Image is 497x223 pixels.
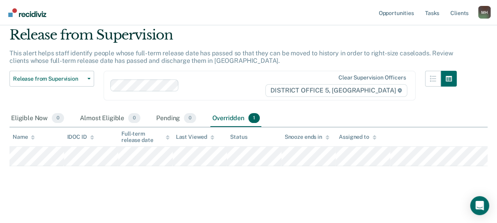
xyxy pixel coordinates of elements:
[121,130,170,144] div: Full-term release date
[13,76,84,82] span: Release from Supervision
[128,113,140,123] span: 0
[230,134,247,140] div: Status
[13,134,35,140] div: Name
[9,27,457,49] div: Release from Supervision
[155,110,198,127] div: Pending0
[285,134,329,140] div: Snooze ends in
[67,134,94,140] div: IDOC ID
[9,49,453,64] p: This alert helps staff identify people whose full-term release date has passed so that they can b...
[478,6,491,19] button: Profile dropdown button
[52,113,64,123] span: 0
[9,110,66,127] div: Eligible Now0
[265,84,407,97] span: DISTRICT OFFICE 5, [GEOGRAPHIC_DATA]
[210,110,261,127] div: Overridden1
[339,134,376,140] div: Assigned to
[470,196,489,215] div: Open Intercom Messenger
[478,6,491,19] div: M H
[78,110,142,127] div: Almost Eligible0
[184,113,196,123] span: 0
[248,113,260,123] span: 1
[8,8,46,17] img: Recidiviz
[338,74,406,81] div: Clear supervision officers
[9,71,94,87] button: Release from Supervision
[176,134,214,140] div: Last Viewed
